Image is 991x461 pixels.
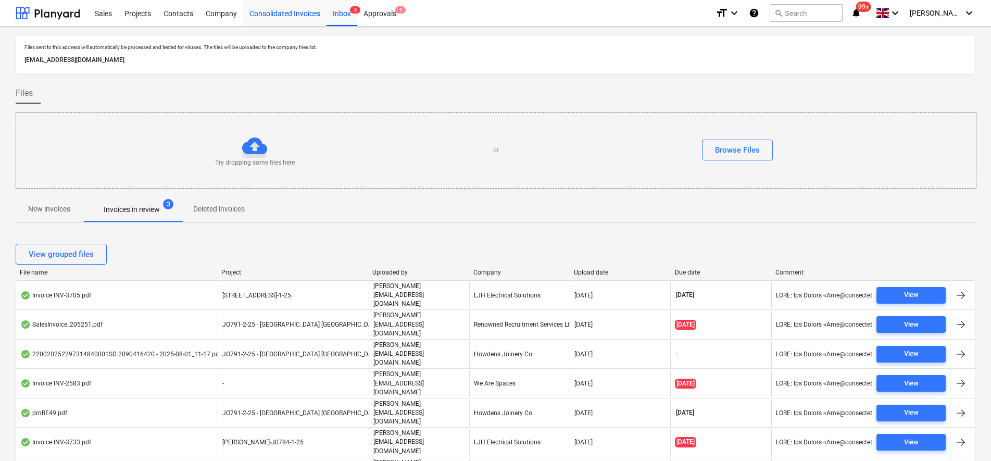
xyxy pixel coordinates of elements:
p: [PERSON_NAME][EMAIL_ADDRESS][DOMAIN_NAME] [373,400,465,426]
p: Files sent to this address will automatically be processed and tested for viruses. The files will... [24,44,967,51]
span: Files [16,87,33,99]
div: Howdens Joinery Co [469,341,570,367]
div: [DATE] [574,351,593,358]
p: [PERSON_NAME][EMAIL_ADDRESS][DOMAIN_NAME] [373,282,465,308]
div: View grouped files [29,247,94,261]
div: View [904,319,919,331]
div: View [904,289,919,301]
span: - [222,380,224,387]
span: 3 [350,6,360,14]
span: - [675,350,679,358]
span: [DATE] [675,408,695,417]
div: OCR finished [20,379,31,388]
div: pmBE49.pdf [20,409,67,417]
div: LJH Electrical Solutions [469,429,570,455]
span: [DATE] [675,379,696,389]
p: Deleted invoices [193,204,245,215]
span: [DATE] [675,437,696,447]
p: Invoices in review [104,204,160,215]
button: View [876,316,946,333]
button: View grouped files [16,244,107,265]
span: JO791-2-25 - Middlemarch Coventry [222,351,381,358]
button: View [876,287,946,304]
div: OCR finished [20,350,31,358]
p: [EMAIL_ADDRESS][DOMAIN_NAME] [24,55,967,66]
p: [PERSON_NAME][EMAIL_ADDRESS][DOMAIN_NAME] [373,341,465,367]
span: Wizu York-J0784-1-25 [222,439,304,446]
div: Howdens Joinery Co [469,400,570,426]
div: [DATE] [574,292,593,299]
iframe: Chat Widget [939,411,991,461]
div: Company [473,269,566,276]
div: View [904,437,919,448]
button: View [876,375,946,392]
i: keyboard_arrow_down [963,7,975,19]
div: Due date [675,269,768,276]
div: Invoice INV-3705.pdf [20,291,91,300]
div: We Are Spaces [469,370,570,396]
i: keyboard_arrow_down [889,7,901,19]
div: OCR finished [20,438,31,446]
span: search [774,9,783,17]
i: format_size [716,7,728,19]
i: Knowledge base [749,7,759,19]
p: or [493,146,499,155]
div: Upload date [574,269,667,276]
div: Project [221,269,364,276]
span: JO791-2-25 - Middlemarch Coventry [222,409,381,417]
div: [DATE] [574,321,593,328]
div: Browse Files [715,143,760,157]
div: Comment [775,269,868,276]
i: notifications [851,7,861,19]
span: [PERSON_NAME] [910,9,962,17]
span: 6 East Parade Leeds - J0785-1-25 [222,292,291,299]
div: 220020252297314840001SD 2090416420 - 2025-08-01_11-17.pdf [20,350,221,358]
p: New invoices [28,204,70,215]
div: Try dropping some files hereorBrowse Files [16,112,976,189]
div: Invoice INV-2583.pdf [20,379,91,388]
button: View [876,346,946,363]
i: keyboard_arrow_down [728,7,741,19]
button: Browse Files [702,140,773,160]
div: [DATE] [574,380,593,387]
div: View [904,348,919,360]
p: Try dropping some files here [215,158,295,167]
div: File name [20,269,213,276]
div: View [904,378,919,390]
span: [DATE] [675,320,696,330]
p: [PERSON_NAME][EMAIL_ADDRESS][DOMAIN_NAME] [373,370,465,396]
div: Invoice INV-3733.pdf [20,438,91,446]
div: OCR finished [20,320,31,329]
div: Uploaded by [372,269,465,276]
button: Search [770,4,843,22]
span: 1 [395,6,406,14]
div: Renowned Recruitment Services Ltd [469,311,570,338]
button: View [876,405,946,421]
div: SalesInvoice_205251.pdf [20,320,103,329]
div: [DATE] [574,409,593,417]
span: JO791-2-25 - Middlemarch Coventry [222,321,381,328]
div: View [904,407,919,419]
div: OCR finished [20,291,31,300]
p: [PERSON_NAME][EMAIL_ADDRESS][DOMAIN_NAME] [373,429,465,455]
span: 99+ [856,2,871,12]
span: [DATE] [675,291,695,300]
button: View [876,434,946,451]
div: LJH Electrical Solutions [469,282,570,308]
p: [PERSON_NAME][EMAIL_ADDRESS][DOMAIN_NAME] [373,311,465,338]
span: 3 [163,199,173,209]
div: [DATE] [574,439,593,446]
div: OCR finished [20,409,31,417]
